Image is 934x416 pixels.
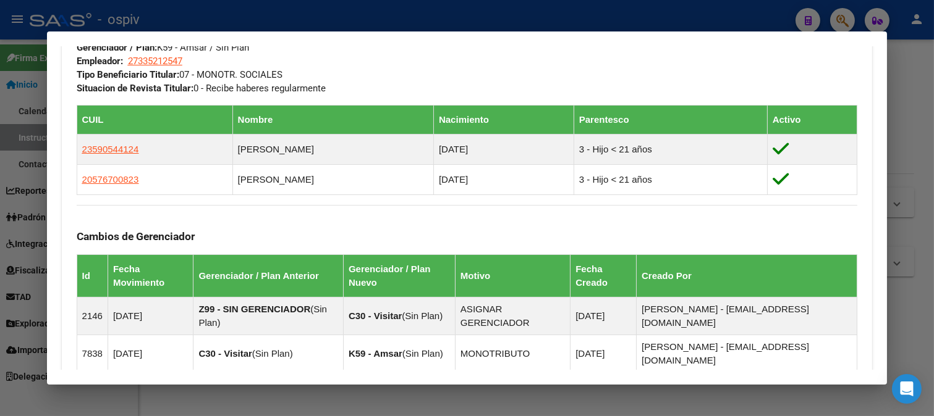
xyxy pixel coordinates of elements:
td: [DATE] [108,335,193,372]
th: Nombre [232,105,433,134]
strong: Tipo Beneficiario Titular: [77,69,179,80]
span: 23590544124 [82,144,139,154]
h3: Cambios de Gerenciador [77,230,858,243]
strong: Situacion de Revista Titular: [77,83,193,94]
th: Motivo [455,254,570,297]
strong: C30 - Visitar [349,310,402,321]
span: Sin Plan [198,304,327,328]
th: Gerenciador / Plan Nuevo [343,254,455,297]
td: 7838 [77,335,108,372]
td: [PERSON_NAME] - [EMAIL_ADDRESS][DOMAIN_NAME] [637,335,857,372]
th: Activo [767,105,857,134]
td: [DATE] [108,297,193,335]
td: ( ) [193,335,344,372]
td: [DATE] [571,335,637,372]
th: Fecha Creado [571,254,637,297]
span: 27335212547 [128,56,182,67]
th: Nacimiento [434,105,574,134]
td: [DATE] [571,297,637,335]
th: CUIL [77,105,232,134]
td: [PERSON_NAME] [232,134,433,164]
th: Creado Por [637,254,857,297]
strong: Z99 - SIN GERENCIADOR [198,304,310,314]
strong: Gerenciador / Plan: [77,42,157,53]
td: 3 - Hijo < 21 años [574,134,767,164]
td: ( ) [193,297,344,335]
span: 20576700823 [82,174,139,185]
td: ( ) [343,297,455,335]
th: Parentesco [574,105,767,134]
strong: C30 - Visitar [198,348,252,359]
th: Id [77,254,108,297]
td: 3 - Hijo < 21 años [574,164,767,194]
td: [DATE] [434,134,574,164]
span: 0 - Recibe haberes regularmente [77,83,326,94]
strong: Empleador: [77,56,123,67]
span: Sin Plan [405,310,439,321]
span: Sin Plan [255,348,290,359]
td: [PERSON_NAME] - [EMAIL_ADDRESS][DOMAIN_NAME] [637,297,857,335]
td: [PERSON_NAME] [232,164,433,194]
th: Gerenciador / Plan Anterior [193,254,344,297]
span: Sin Plan [405,348,440,359]
strong: K59 - Amsar [349,348,402,359]
span: 07 - MONOTR. SOCIALES [77,69,282,80]
td: 2146 [77,297,108,335]
td: ASIGNAR GERENCIADOR [455,297,570,335]
td: MONOTRIBUTO [455,335,570,372]
td: [DATE] [434,164,574,194]
th: Fecha Movimiento [108,254,193,297]
td: ( ) [343,335,455,372]
div: Open Intercom Messenger [892,374,922,404]
span: K59 - Amsar / Sin Plan [77,42,249,53]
